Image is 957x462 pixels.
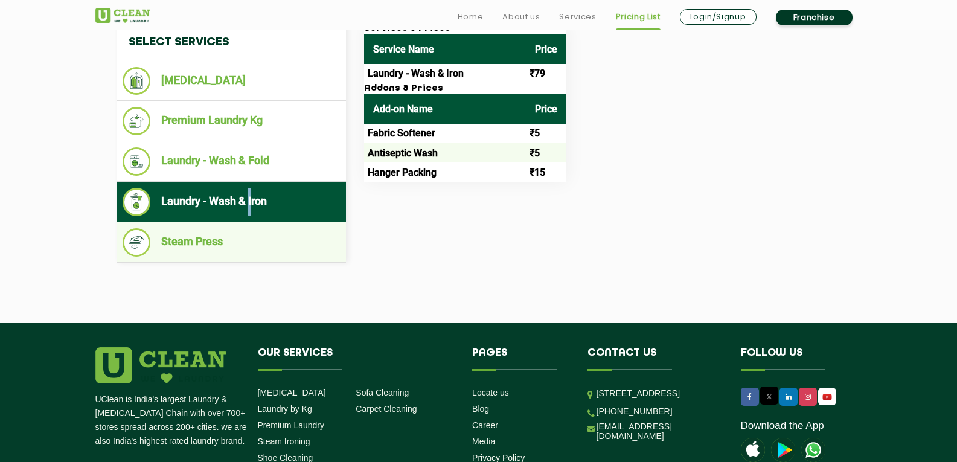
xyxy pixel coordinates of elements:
h4: Contact us [587,347,723,370]
li: [MEDICAL_DATA] [123,67,340,95]
td: Fabric Softener [364,124,526,143]
a: Blog [472,404,489,414]
th: Price [526,94,566,124]
li: Premium Laundry Kg [123,107,340,135]
p: UClean is India's largest Laundry & [MEDICAL_DATA] Chain with over 700+ stores spread across 200+... [95,393,249,448]
td: ₹5 [526,124,566,143]
a: Login/Signup [680,9,757,25]
img: UClean Laundry and Dry Cleaning [95,8,150,23]
a: Carpet Cleaning [356,404,417,414]
img: apple-icon.png [741,438,765,462]
a: About us [502,10,540,24]
a: Franchise [776,10,853,25]
h4: Pages [472,347,569,370]
a: Home [458,10,484,24]
a: Laundry by Kg [258,404,312,414]
a: Download the App [741,420,824,432]
li: Steam Press [123,228,340,257]
a: Locate us [472,388,509,397]
a: Premium Laundry [258,420,325,430]
img: Steam Press [123,228,151,257]
li: Laundry - Wash & Fold [123,147,340,176]
a: Services [559,10,596,24]
li: Laundry - Wash & Iron [123,188,340,216]
td: ₹5 [526,143,566,162]
img: UClean Laundry and Dry Cleaning [819,391,835,403]
img: Dry Cleaning [123,67,151,95]
a: [PHONE_NUMBER] [597,406,673,416]
td: Antiseptic Wash [364,143,526,162]
img: logo.png [95,347,226,383]
th: Price [526,34,566,64]
td: Laundry - Wash & Iron [364,64,526,83]
th: Service Name [364,34,526,64]
img: UClean Laundry and Dry Cleaning [801,438,825,462]
img: Laundry - Wash & Fold [123,147,151,176]
td: ₹15 [526,162,566,182]
a: Sofa Cleaning [356,388,409,397]
a: [EMAIL_ADDRESS][DOMAIN_NAME] [597,422,723,441]
p: [STREET_ADDRESS] [597,387,723,400]
img: Laundry - Wash & Iron [123,188,151,216]
td: ₹79 [526,64,566,83]
a: Career [472,420,498,430]
img: Premium Laundry Kg [123,107,151,135]
td: Hanger Packing [364,162,526,182]
h3: Addons & Prices [364,83,566,94]
a: Pricing List [616,10,661,24]
h4: Follow us [741,347,847,370]
a: Steam Ironing [258,437,310,446]
img: playstoreicon.png [771,438,795,462]
h4: Select Services [117,24,346,61]
a: Media [472,437,495,446]
a: [MEDICAL_DATA] [258,388,326,397]
th: Add-on Name [364,94,526,124]
h4: Our Services [258,347,455,370]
